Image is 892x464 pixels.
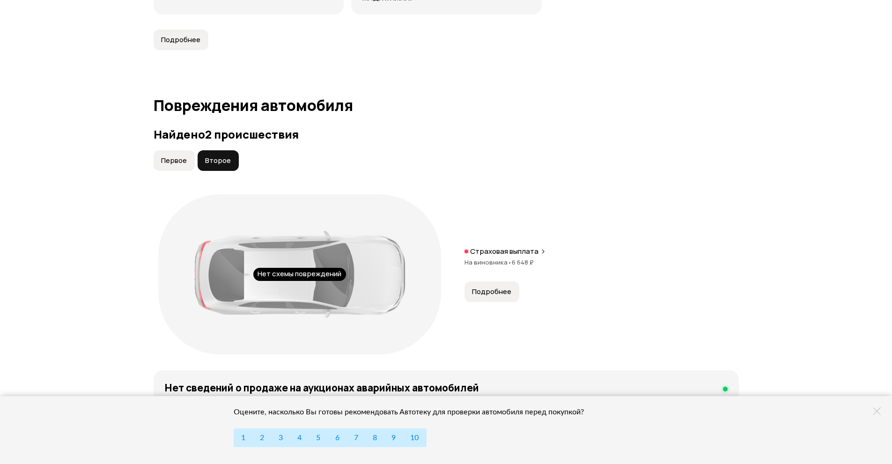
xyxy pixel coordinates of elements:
[241,434,245,442] span: 1
[328,428,347,447] button: 6
[205,156,231,165] span: Второе
[464,258,512,266] span: На виновника
[290,428,309,447] button: 4
[373,434,377,442] span: 8
[464,281,519,302] button: Подробнее
[161,156,187,165] span: Первое
[309,428,328,447] button: 5
[154,128,739,141] h3: Найдено 2 происшествия
[508,258,512,266] span: •
[279,434,283,442] span: 3
[346,428,366,447] button: 7
[316,434,320,442] span: 5
[512,258,534,266] span: 6 648 ₽
[154,150,195,171] button: Первое
[354,434,358,442] span: 7
[260,434,264,442] span: 2
[154,29,208,50] button: Подробнее
[198,150,239,171] button: Второе
[403,428,426,447] button: 10
[335,434,339,442] span: 6
[365,428,384,447] button: 8
[252,428,272,447] button: 2
[410,434,419,442] span: 10
[297,434,302,442] span: 4
[234,428,253,447] button: 1
[161,35,200,44] span: Подробнее
[234,407,597,417] div: Оцените, насколько Вы готовы рекомендовать Автотеку для проверки автомобиля перед покупкой?
[253,268,346,281] div: Нет схемы повреждений
[165,382,479,394] h4: Нет сведений о продаже на аукционах аварийных автомобилей
[391,434,396,442] span: 9
[384,428,403,447] button: 9
[154,97,739,114] h1: Повреждения автомобиля
[271,428,290,447] button: 3
[470,247,538,256] p: Страховая выплата
[472,287,511,296] span: Подробнее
